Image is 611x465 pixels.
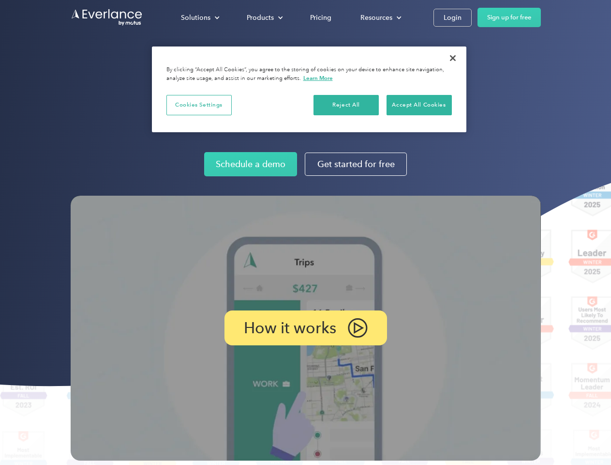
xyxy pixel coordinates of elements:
div: Solutions [171,9,227,26]
a: Get started for free [305,153,407,176]
div: Login [444,12,462,24]
a: More information about your privacy, opens in a new tab [303,75,333,81]
a: Schedule a demo [204,152,297,176]
p: How it works [244,322,336,334]
button: Reject All [313,95,379,115]
a: Login [433,9,472,27]
div: Privacy [152,46,466,132]
button: Close [442,47,463,69]
div: Resources [351,9,409,26]
input: Submit [71,58,120,78]
a: Go to homepage [71,8,143,27]
a: Pricing [300,9,341,26]
div: Resources [360,12,392,24]
div: By clicking “Accept All Cookies”, you agree to the storing of cookies on your device to enhance s... [166,66,452,83]
div: Products [247,12,274,24]
button: Cookies Settings [166,95,232,115]
div: Pricing [310,12,331,24]
div: Products [237,9,291,26]
div: Cookie banner [152,46,466,132]
button: Accept All Cookies [387,95,452,115]
a: Sign up for free [477,8,541,27]
div: Solutions [181,12,210,24]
